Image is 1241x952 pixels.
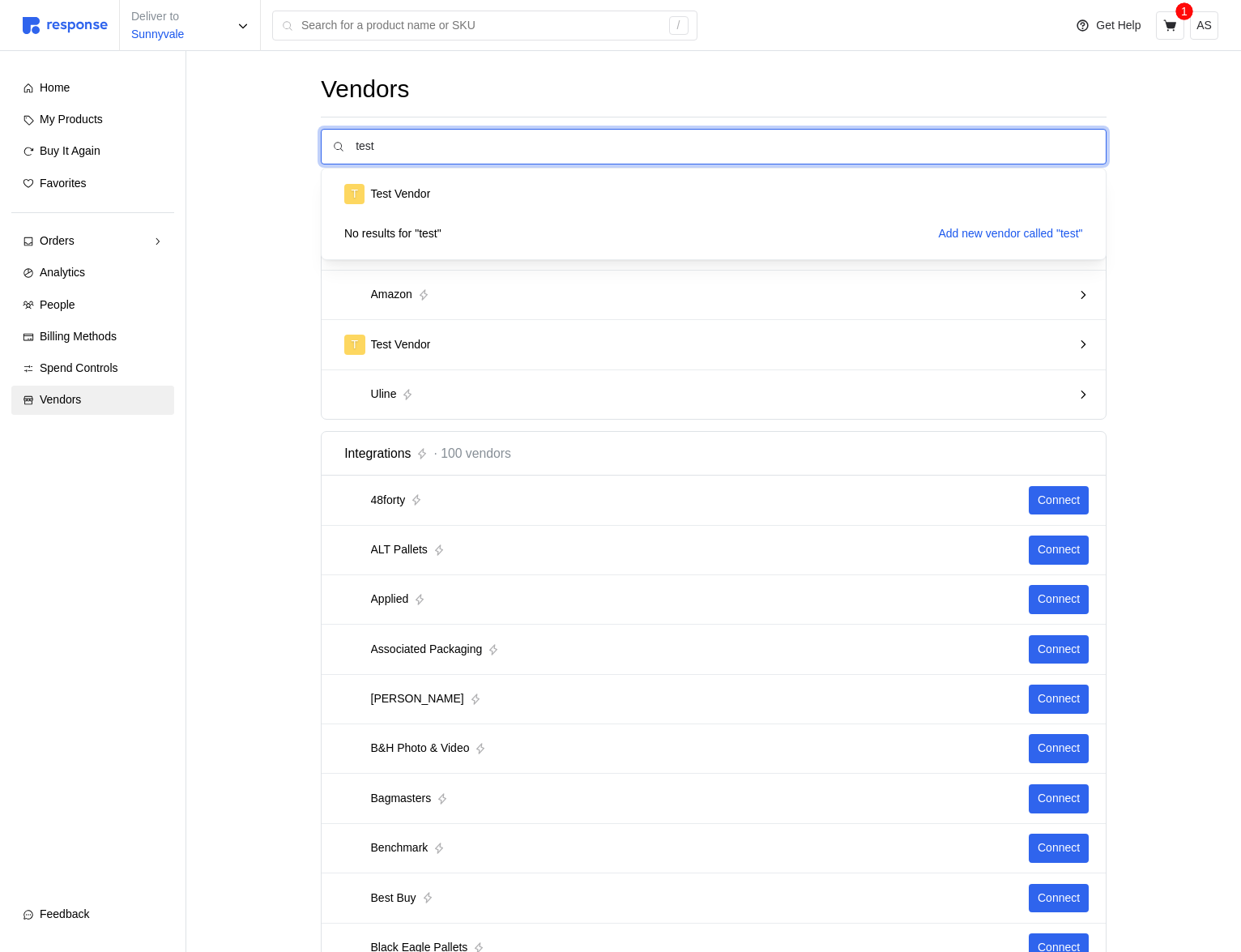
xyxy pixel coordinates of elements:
[1038,541,1080,559] p: Connect
[1029,685,1088,714] button: Connect
[11,105,174,134] a: My Products
[1029,884,1088,913] button: Connect
[371,790,432,808] p: Bagmasters
[1029,486,1088,515] button: Connect
[11,354,174,383] a: Spend Controls
[11,137,174,166] a: Buy It Again
[669,16,689,36] div: /
[1029,734,1088,763] button: Connect
[1038,690,1080,708] p: Connect
[344,225,441,243] span: No results for
[344,443,411,463] span: Integrations
[371,839,429,857] p: Benchmark
[371,492,406,510] p: 48forty
[1066,11,1150,41] button: Get Help
[131,26,184,44] p: Sunnyvale
[415,227,441,240] span: " test "
[352,186,359,203] p: T
[1038,492,1080,510] p: Connect
[1038,790,1080,808] p: Connect
[371,591,409,608] p: Applied
[1038,890,1080,907] p: Connect
[1038,641,1080,659] p: Connect
[371,890,416,907] p: Best Buy
[23,17,108,34] img: svg%3e
[11,322,174,352] a: Billing Methods
[40,266,85,279] span: Analytics
[1029,784,1088,813] button: Connect
[11,291,174,320] a: People
[40,393,81,406] span: Vendors
[11,227,174,256] a: Orders
[321,74,1107,105] h1: Vendors
[40,330,117,343] span: Billing Methods
[939,225,1083,243] p: Add new vendor called "test"
[1029,635,1088,664] button: Connect
[40,298,75,311] span: People
[371,336,431,354] p: Test Vendor
[1181,2,1188,20] p: 1
[352,336,359,354] p: T
[1190,11,1218,40] button: AS
[356,130,1094,164] input: Search for a vendor...
[11,169,174,199] a: Favorites
[1096,17,1141,35] p: Get Help
[11,900,174,929] button: Feedback
[1029,536,1088,565] button: Connect
[371,690,464,708] p: [PERSON_NAME]
[11,258,174,288] a: Analytics
[1038,839,1080,857] p: Connect
[40,81,70,94] span: Home
[40,177,87,190] span: Favorites
[371,386,397,403] p: Uline
[40,907,89,920] span: Feedback
[1029,834,1088,863] button: Connect
[131,8,184,26] p: Deliver to
[40,113,103,126] span: My Products
[1029,585,1088,614] button: Connect
[371,186,431,203] p: Test Vendor
[371,740,470,758] p: B&H Photo & Video
[1038,740,1080,758] p: Connect
[11,386,174,415] a: Vendors
[371,641,483,659] p: Associated Packaging
[371,541,428,559] p: ALT Pallets
[433,443,510,463] span: · 100 vendors
[11,74,174,103] a: Home
[40,144,100,157] span: Buy It Again
[301,11,660,41] input: Search for a product name or SKU
[40,233,146,250] div: Orders
[1196,17,1212,35] p: AS
[40,361,118,374] span: Spend Controls
[371,286,412,304] p: Amazon
[1038,591,1080,608] p: Connect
